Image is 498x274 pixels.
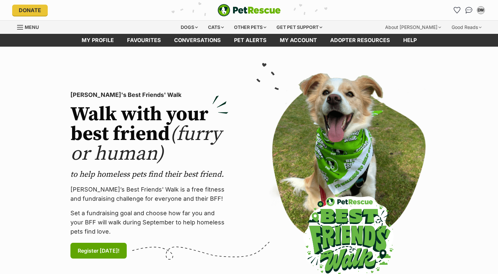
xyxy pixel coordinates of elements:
[70,169,228,180] p: to help homeless pets find their best friend.
[203,21,228,34] div: Cats
[17,21,43,33] a: Menu
[78,247,119,255] span: Register [DATE]!
[397,34,423,47] a: Help
[75,34,120,47] a: My profile
[273,34,324,47] a: My account
[452,5,486,15] ul: Account quick links
[70,105,228,164] h2: Walk with your best friend
[70,185,228,203] p: [PERSON_NAME]’s Best Friends' Walk is a free fitness and fundraising challenge for everyone and t...
[465,7,472,13] img: chat-41dd97257d64d25036548639549fe6c8038ab92f7586957e7f3b1b290dea8141.svg
[476,5,486,15] button: My account
[70,122,222,166] span: (furry or human)
[227,34,273,47] a: Pet alerts
[272,21,327,34] div: Get pet support
[168,34,227,47] a: conversations
[447,21,486,34] div: Good Reads
[70,90,228,100] p: [PERSON_NAME]'s Best Friends' Walk
[12,5,48,16] a: Donate
[176,21,202,34] div: Dogs
[70,243,127,259] a: Register [DATE]!
[324,34,397,47] a: Adopter resources
[380,21,446,34] div: About [PERSON_NAME]
[452,5,462,15] a: Favourites
[218,4,281,16] a: PetRescue
[478,7,484,13] div: DM
[229,21,271,34] div: Other pets
[25,24,39,30] span: Menu
[120,34,168,47] a: Favourites
[70,209,228,236] p: Set a fundraising goal and choose how far you and your BFF will walk during September to help hom...
[218,4,281,16] img: logo-e224e6f780fb5917bec1dbf3a21bbac754714ae5b6737aabdf751b685950b380.svg
[464,5,474,15] a: Conversations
